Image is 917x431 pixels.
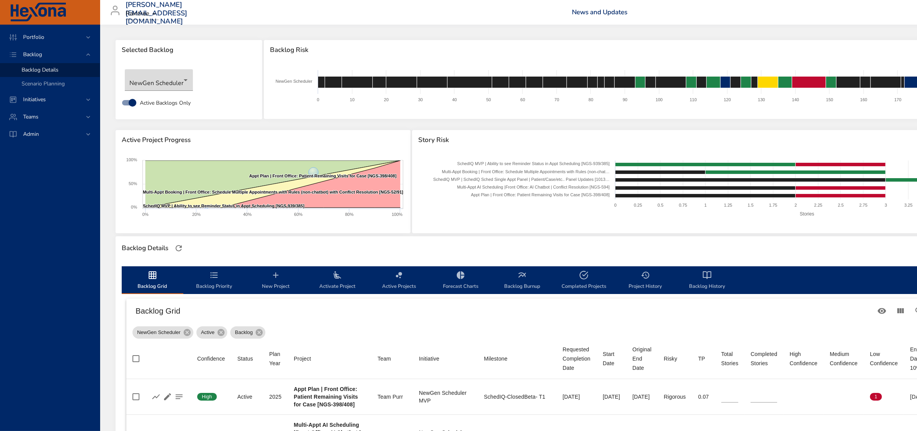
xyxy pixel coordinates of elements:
[484,354,508,363] div: Sort
[122,136,404,144] span: Active Project Progress
[894,97,901,102] text: 170
[249,174,397,178] text: Appt Plan | Front Office: Patient Remaining Visits for Case [NGS-398/408]
[484,393,550,401] div: SchedIQ-ClosedBeta- T1
[373,271,425,291] span: Active Projects
[434,271,487,291] span: Forecast Charts
[698,354,709,363] span: TP
[230,326,265,339] div: Backlog
[758,97,765,102] text: 130
[904,203,912,207] text: 3.25
[634,203,642,207] text: 0.25
[188,271,240,291] span: Backlog Priority
[769,203,777,207] text: 1.75
[294,212,303,217] text: 60%
[311,271,364,291] span: Activate Project
[131,205,137,209] text: 0%
[276,79,313,84] text: NewGen Scheduler
[826,97,833,102] text: 150
[790,349,817,368] div: Sort
[698,354,705,363] div: Sort
[891,302,910,320] button: View Columns
[140,99,191,107] span: Active Backlogs Only
[345,212,354,217] text: 80%
[237,354,253,363] div: Status
[859,203,867,207] text: 2.75
[632,393,651,401] div: [DATE]
[442,169,610,174] text: Multi-Appt Booking | Front Office: Schedule Multiple Appointments with Rules (non-chat…
[129,181,137,186] text: 50%
[237,393,257,401] div: Active
[664,393,686,401] div: Rigorous
[555,97,559,102] text: 70
[870,349,898,368] div: Low Confidence
[126,271,179,291] span: Backlog Grid
[197,354,225,363] div: Confidence
[269,349,282,368] div: Sort
[132,326,193,339] div: NewGen Scheduler
[655,97,662,102] text: 100
[294,354,311,363] div: Project
[269,349,282,368] span: Plan Year
[870,393,882,400] span: 1
[795,203,797,207] text: 2
[721,349,739,368] div: Total Stories
[614,203,617,207] text: 0
[384,97,389,102] text: 20
[814,203,822,207] text: 2.25
[658,203,664,207] text: 0.5
[162,391,173,403] button: Edit Project Details
[17,113,45,120] span: Teams
[126,157,137,162] text: 100%
[350,97,354,102] text: 10
[418,97,423,102] text: 30
[457,185,610,189] text: Multi-Appt AI Scheduling |Front Office: AI Chatbot | Conflict Resolution [NGS-594]
[317,97,319,102] text: 0
[243,212,251,217] text: 40%
[632,345,651,373] div: Original End Date
[237,354,257,363] span: Status
[830,393,842,400] span: 0
[830,349,858,368] div: Medium Confidence
[452,97,457,102] text: 40
[496,271,548,291] span: Backlog Burnup
[603,393,620,401] div: [DATE]
[142,212,149,217] text: 0%
[838,203,844,207] text: 2.5
[419,354,472,363] span: Initiative
[196,326,227,339] div: Active
[572,8,628,17] a: News and Updates
[603,349,620,368] div: Sort
[197,393,217,400] span: High
[484,354,550,363] span: Milestone
[9,3,67,22] img: Hexona
[125,69,193,91] div: NewGen Scheduler
[269,393,282,401] div: 2025
[748,203,754,207] text: 1.5
[698,354,705,363] div: TP
[790,349,817,368] div: High Confidence
[173,391,185,403] button: Project Notes
[294,386,358,408] b: Appt Plan | Front Office: Patient Remaining Visits for Case [NGS-398/408]
[457,161,610,166] text: SchedIQ MVP | Ability to see Reminder Status in Appt Scheduling [NGS-939/385]
[192,212,201,217] text: 20%
[690,97,697,102] text: 110
[603,349,620,368] span: Start Date
[132,329,185,336] span: NewGen Scheduler
[471,192,610,197] text: Appt Plan | Front Office: Patient Remaining Visits for Case [NGS-398/408]
[563,345,590,373] div: Sort
[17,51,48,58] span: Backlog
[664,354,686,363] span: Risky
[632,345,651,373] div: Sort
[119,242,171,254] div: Backlog Details
[377,393,406,401] div: Team Purr
[724,97,731,102] text: 120
[250,271,302,291] span: New Project
[563,345,590,373] div: Requested Completion Date
[17,33,50,41] span: Portfolio
[126,1,188,26] h3: [PERSON_NAME][EMAIL_ADDRESS][DOMAIN_NAME]
[751,349,777,368] div: Completed Stories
